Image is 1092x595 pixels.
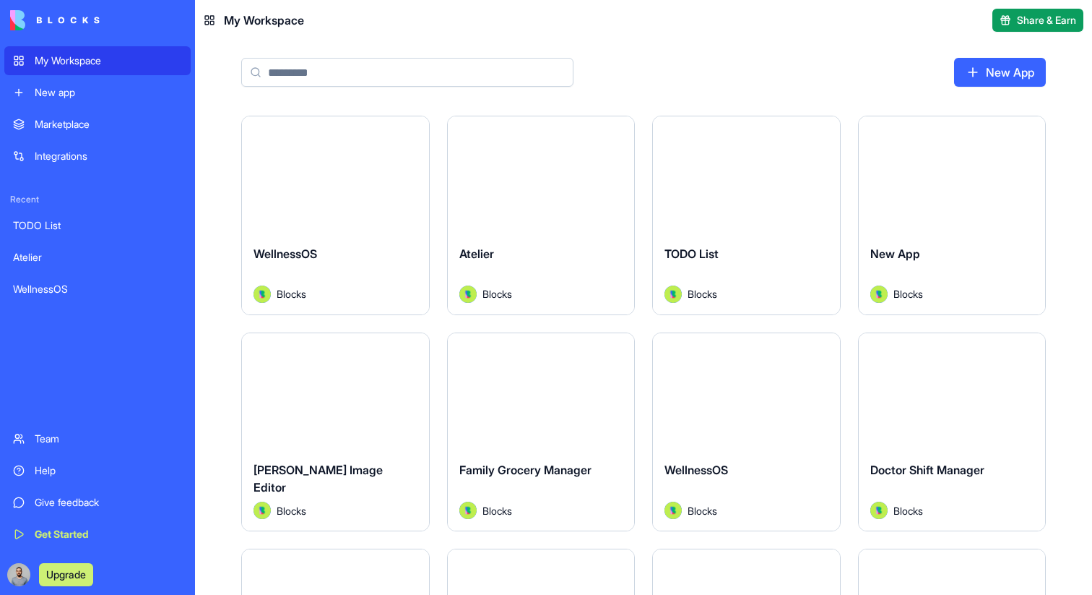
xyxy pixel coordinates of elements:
[858,333,1046,532] a: Doctor Shift ManagerAvatarBlocks
[459,286,477,303] img: Avatar
[241,116,430,315] a: WellnessOSAvatarBlocks
[39,567,93,581] a: Upgrade
[13,250,182,265] div: Atelier
[893,286,923,301] span: Blocks
[13,282,182,296] div: WellnessOS
[277,286,306,301] span: Blocks
[35,53,182,68] div: My Workspace
[35,527,182,542] div: Get Started
[10,10,100,30] img: logo
[652,116,841,315] a: TODO ListAvatarBlocks
[4,142,191,171] a: Integrations
[253,502,271,519] img: Avatar
[35,463,182,478] div: Help
[4,194,191,205] span: Recent
[241,333,430,532] a: [PERSON_NAME] Image EditorAvatarBlocks
[858,116,1046,315] a: New AppAvatarBlocks
[35,149,182,163] div: Integrations
[35,495,182,510] div: Give feedback
[39,563,93,586] button: Upgrade
[35,117,182,132] div: Marketplace
[4,520,191,549] a: Get Started
[35,432,182,446] div: Team
[870,463,984,477] span: Doctor Shift Manager
[4,243,191,272] a: Atelier
[1017,13,1076,27] span: Share & Earn
[4,46,191,75] a: My Workspace
[688,286,717,301] span: Blocks
[4,211,191,240] a: TODO List
[4,78,191,107] a: New app
[459,463,591,477] span: Family Grocery Manager
[4,424,191,453] a: Team
[277,503,306,518] span: Blocks
[253,286,271,303] img: Avatar
[4,456,191,485] a: Help
[35,85,182,100] div: New app
[664,463,728,477] span: WellnessOS
[992,9,1083,32] button: Share & Earn
[664,286,682,303] img: Avatar
[482,503,512,518] span: Blocks
[870,502,888,519] img: Avatar
[253,463,383,495] span: [PERSON_NAME] Image Editor
[224,12,304,29] span: My Workspace
[4,488,191,517] a: Give feedback
[482,286,512,301] span: Blocks
[4,275,191,304] a: WellnessOS
[954,58,1046,87] a: New App
[7,563,30,586] img: image_123650291_bsq8ao.jpg
[893,503,923,518] span: Blocks
[664,247,719,261] span: TODO List
[870,247,920,261] span: New App
[459,247,494,261] span: Atelier
[688,503,717,518] span: Blocks
[253,247,317,261] span: WellnessOS
[447,333,636,532] a: Family Grocery ManagerAvatarBlocks
[652,333,841,532] a: WellnessOSAvatarBlocks
[447,116,636,315] a: AtelierAvatarBlocks
[13,218,182,233] div: TODO List
[870,286,888,303] img: Avatar
[4,110,191,139] a: Marketplace
[664,502,682,519] img: Avatar
[459,502,477,519] img: Avatar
